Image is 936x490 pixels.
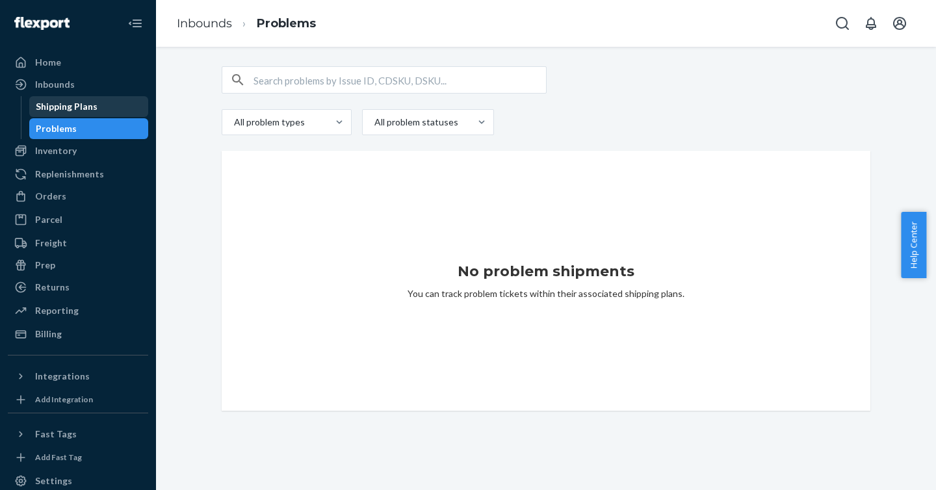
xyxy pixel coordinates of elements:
[35,370,90,383] div: Integrations
[8,324,148,344] a: Billing
[901,212,926,278] button: Help Center
[8,277,148,298] a: Returns
[829,10,855,36] button: Open Search Box
[35,452,82,463] div: Add Fast Tag
[35,428,77,441] div: Fast Tags
[8,74,148,95] a: Inbounds
[408,287,684,300] p: You can track problem tickets within their associated shipping plans.
[8,255,148,276] a: Prep
[35,328,62,341] div: Billing
[29,96,149,117] a: Shipping Plans
[166,5,326,43] ol: breadcrumbs
[35,281,70,294] div: Returns
[36,122,77,135] div: Problems
[8,450,148,465] a: Add Fast Tag
[35,259,55,272] div: Prep
[253,67,546,93] input: Search problems by Issue ID, CDSKU, DSKU...
[458,261,634,282] h1: No problem shipments
[36,100,97,113] div: Shipping Plans
[35,394,93,405] div: Add Integration
[887,10,913,36] button: Open account menu
[177,16,232,31] a: Inbounds
[373,116,374,129] input: All problem statuses
[8,140,148,161] a: Inventory
[233,116,234,129] input: All problem types
[35,168,104,181] div: Replenishments
[35,474,72,487] div: Settings
[122,10,148,36] button: Close Navigation
[35,237,67,250] div: Freight
[8,300,148,321] a: Reporting
[35,144,77,157] div: Inventory
[8,233,148,253] a: Freight
[35,190,66,203] div: Orders
[35,56,61,69] div: Home
[14,17,70,30] img: Flexport logo
[8,164,148,185] a: Replenishments
[8,209,148,230] a: Parcel
[8,186,148,207] a: Orders
[8,424,148,445] button: Fast Tags
[35,213,62,226] div: Parcel
[35,304,79,317] div: Reporting
[29,118,149,139] a: Problems
[257,16,316,31] a: Problems
[35,78,75,91] div: Inbounds
[8,392,148,407] a: Add Integration
[858,10,884,36] button: Open notifications
[8,366,148,387] button: Integrations
[8,52,148,73] a: Home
